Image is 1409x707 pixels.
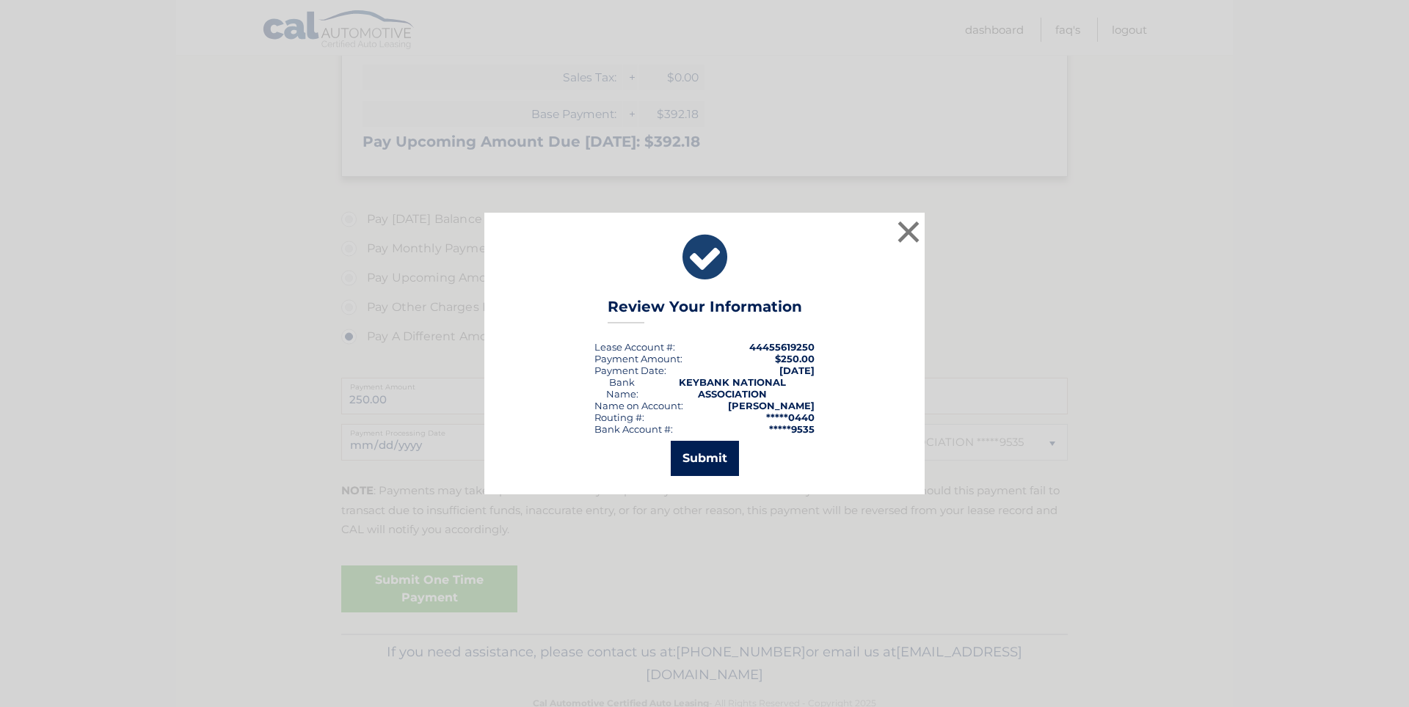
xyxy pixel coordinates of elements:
[594,423,673,435] div: Bank Account #:
[594,400,683,411] div: Name on Account:
[671,441,739,476] button: Submit
[679,376,786,400] strong: KEYBANK NATIONAL ASSOCIATION
[594,365,666,376] div: :
[594,353,682,365] div: Payment Amount:
[779,365,815,376] span: [DATE]
[775,353,815,365] span: $250.00
[594,411,644,423] div: Routing #:
[749,341,815,353] strong: 44455619250
[894,217,923,246] button: ×
[594,365,664,376] span: Payment Date
[594,341,675,353] div: Lease Account #:
[608,298,802,323] h3: Review Your Information
[728,400,815,411] strong: [PERSON_NAME]
[594,376,649,400] div: Bank Name:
